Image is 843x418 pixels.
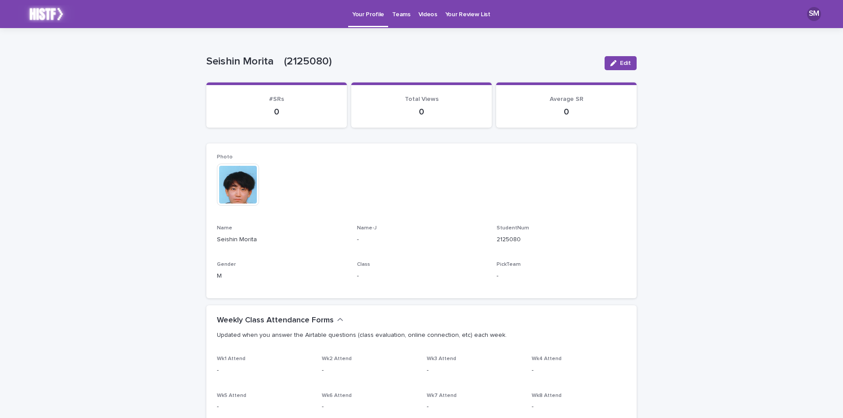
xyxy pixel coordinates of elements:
[427,356,456,361] span: Wk3 Attend
[217,356,245,361] span: Wk1 Attend
[357,262,370,267] span: Class
[807,7,821,21] div: SM
[497,262,521,267] span: PickTeam
[217,316,334,325] h2: Weekly Class Attendance Forms
[357,235,486,244] p: -
[217,262,236,267] span: Gender
[206,55,598,68] p: Seishin Morita (2125080)
[427,402,521,411] p: -
[217,331,623,339] p: Updated when you answer the Airtable questions (class evaluation, online connection, etc) each week.
[497,235,626,244] p: 2125080
[217,366,311,375] p: -
[362,107,481,117] p: 0
[357,272,486,281] p: -
[18,5,75,23] img: k2lX6XtKT2uGl0LI8IDL
[217,402,311,411] p: -
[217,235,346,244] p: Seishin Morita
[497,225,529,231] span: StudentNum
[532,393,562,398] span: Wk8 Attend
[217,107,336,117] p: 0
[507,107,626,117] p: 0
[427,366,521,375] p: -
[217,316,343,325] button: Weekly Class Attendance Forms
[532,402,626,411] p: -
[605,56,637,70] button: Edit
[322,356,352,361] span: Wk2 Attend
[357,225,377,231] span: Name-J
[322,393,352,398] span: Wk6 Attend
[620,60,631,66] span: Edit
[217,272,346,281] p: M
[217,225,232,231] span: Name
[217,393,246,398] span: Wk5 Attend
[550,96,584,102] span: Average SR
[532,366,626,375] p: -
[322,366,416,375] p: -
[405,96,439,102] span: Total Views
[497,272,626,281] p: -
[427,393,457,398] span: Wk7 Attend
[217,154,233,160] span: Photo
[322,402,416,411] p: -
[269,96,284,102] span: #SRs
[532,356,562,361] span: Wk4 Attend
